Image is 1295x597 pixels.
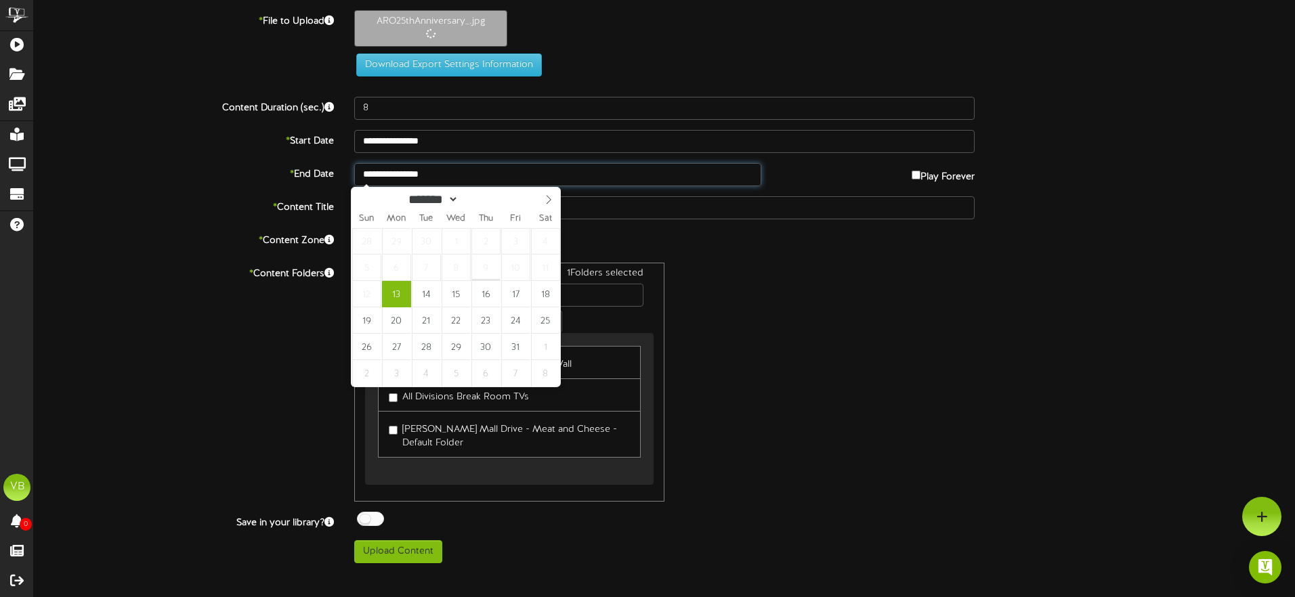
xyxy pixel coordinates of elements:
span: Mon [381,215,411,223]
span: October 4, 2025 [531,228,560,255]
input: Title of this Content [354,196,975,219]
span: November 6, 2025 [471,360,501,386]
span: 0 [20,518,32,531]
span: November 3, 2025 [382,360,411,386]
span: October 29, 2025 [442,334,471,360]
span: October 21, 2025 [412,307,441,334]
span: October 6, 2025 [382,255,411,281]
input: Play Forever [912,171,920,179]
span: October 18, 2025 [531,281,560,307]
span: October 11, 2025 [531,255,560,281]
div: VB [3,474,30,501]
span: October 20, 2025 [382,307,411,334]
label: [PERSON_NAME] Mall Drive - Meat and Cheese - Default Folder [389,418,630,450]
a: Download Export Settings Information [349,60,542,70]
span: October 23, 2025 [471,307,501,334]
input: All Divisions Break Room TVs [389,393,398,402]
span: October 13, 2025 [382,281,411,307]
span: October 22, 2025 [442,307,471,334]
label: Start Date [24,130,344,148]
span: October 5, 2025 [352,255,381,281]
span: October 10, 2025 [501,255,530,281]
span: November 5, 2025 [442,360,471,386]
span: October 28, 2025 [412,334,441,360]
span: October 17, 2025 [501,281,530,307]
span: October 1, 2025 [442,228,471,255]
span: October 14, 2025 [412,281,441,307]
span: October 12, 2025 [352,281,381,307]
label: Content Duration (sec.) [24,97,344,115]
label: Content Folders [24,263,344,281]
span: November 1, 2025 [531,334,560,360]
button: Download Export Settings Information [356,53,542,76]
label: File to Upload [24,10,344,28]
span: October 27, 2025 [382,334,411,360]
input: Year [459,192,507,206]
span: Tue [411,215,441,223]
span: Fri [501,215,530,223]
span: October 24, 2025 [501,307,530,334]
span: September 29, 2025 [382,228,411,255]
span: October 8, 2025 [442,255,471,281]
label: Content Title [24,196,344,215]
span: Thu [471,215,501,223]
button: Upload Content [354,540,442,563]
span: October 9, 2025 [471,255,501,281]
span: November 4, 2025 [412,360,441,386]
span: October 26, 2025 [352,334,381,360]
label: End Date [24,163,344,181]
label: Play Forever [912,163,975,184]
span: September 30, 2025 [412,228,441,255]
span: November 8, 2025 [531,360,560,386]
span: October 19, 2025 [352,307,381,334]
span: November 2, 2025 [352,360,381,386]
label: All Divisions Break Room TVs [389,386,529,404]
span: October 25, 2025 [531,307,560,334]
span: October 30, 2025 [471,334,501,360]
span: October 16, 2025 [471,281,501,307]
span: October 7, 2025 [412,255,441,281]
input: [PERSON_NAME] Mall Drive - Meat and Cheese - Default Folder [389,426,398,435]
span: Sun [352,215,381,223]
span: October 31, 2025 [501,334,530,360]
span: November 7, 2025 [501,360,530,386]
span: October 3, 2025 [501,228,530,255]
span: Sat [530,215,560,223]
label: Content Zone [24,229,344,248]
span: October 15, 2025 [442,281,471,307]
span: September 28, 2025 [352,228,381,255]
label: Save in your library? [24,512,344,530]
div: Open Intercom Messenger [1249,551,1281,583]
span: Wed [441,215,471,223]
span: October 2, 2025 [471,228,501,255]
